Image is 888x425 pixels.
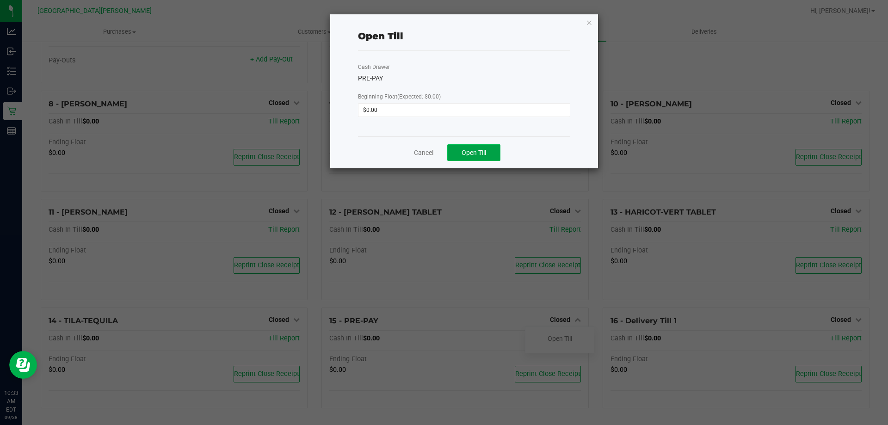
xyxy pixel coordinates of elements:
[358,63,390,71] label: Cash Drawer
[358,29,403,43] div: Open Till
[9,351,37,379] iframe: Resource center
[397,93,441,100] span: (Expected: $0.00)
[462,149,486,156] span: Open Till
[358,93,441,100] span: Beginning Float
[358,74,570,83] div: PRE-PAY
[414,148,433,158] a: Cancel
[447,144,500,161] button: Open Till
